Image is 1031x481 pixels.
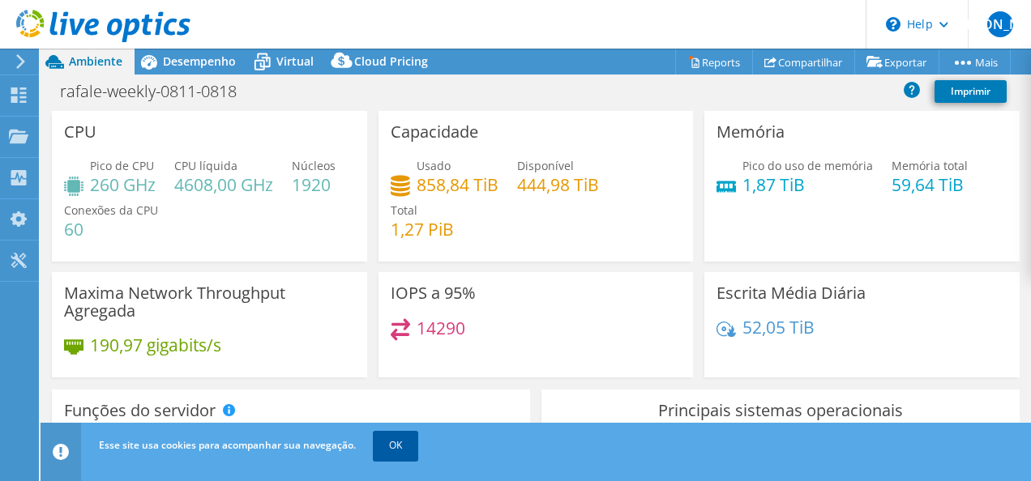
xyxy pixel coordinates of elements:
span: Cloud Pricing [354,53,428,69]
h3: Principais sistemas operacionais [554,402,1007,419]
span: Conexões da CPU [64,202,158,218]
span: Pico de CPU [90,158,154,173]
span: Desempenho [163,53,236,69]
span: Ambiente [69,53,122,69]
h1: rafale-weekly-0811-0818 [53,83,262,100]
a: Reports [675,49,753,74]
h3: Memória [717,123,785,141]
h4: 52,05 TiB [742,318,815,336]
h4: 190,97 gigabits/s [90,336,221,354]
div: Índice: VMs por hipervisor [291,422,518,440]
span: Pico do uso de memória [742,158,873,173]
h3: Capacidade [391,123,478,141]
a: OK [373,431,418,460]
h3: IOPS a 95% [391,284,476,302]
span: Virtual [276,53,314,69]
span: Memória total [892,158,968,173]
span: Núcleos [292,158,336,173]
h4: 858,84 TiB [417,176,498,194]
div: Servidores totais: [64,422,291,440]
a: Compartilhar [752,49,855,74]
h4: 4608,00 GHz [174,176,273,194]
h4: 444,98 TiB [517,176,599,194]
span: [PERSON_NAME] [987,11,1013,37]
h4: 60 [64,220,158,238]
span: Esse site usa cookies para acompanhar sua navegação. [99,438,356,452]
span: Usado [417,158,451,173]
h4: 260 GHz [90,176,156,194]
a: Exportar [854,49,939,74]
a: Mais [939,49,1011,74]
span: Total [391,202,417,218]
h3: Escrita Média Diária [717,284,866,302]
h4: 14290 [417,319,465,337]
svg: \n [886,17,901,32]
h4: 1,87 TiB [742,176,873,194]
span: Disponível [517,158,574,173]
h4: 1,27 PiB [391,220,454,238]
h3: Maxima Network Throughput Agregada [64,284,355,320]
a: Imprimir [935,80,1007,103]
h3: CPU [64,123,96,141]
h4: 59,64 TiB [892,176,968,194]
span: CPU líquida [174,158,237,173]
h4: 1920 [292,176,336,194]
h3: Funções do servidor [64,402,216,419]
